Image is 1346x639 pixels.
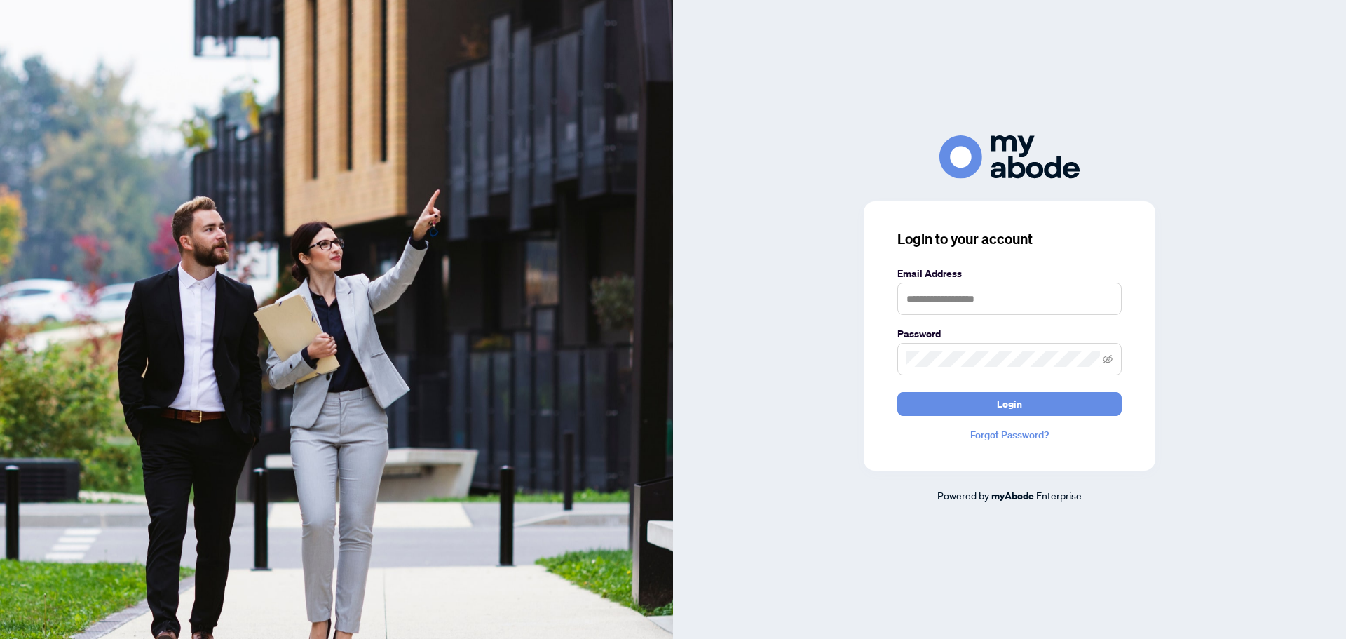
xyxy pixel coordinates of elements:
[991,488,1034,504] a: myAbode
[939,135,1080,178] img: ma-logo
[897,266,1122,281] label: Email Address
[937,489,989,502] span: Powered by
[897,427,1122,443] a: Forgot Password?
[897,326,1122,342] label: Password
[1103,354,1113,364] span: eye-invisible
[897,392,1122,416] button: Login
[1036,489,1082,502] span: Enterprise
[997,393,1022,415] span: Login
[897,229,1122,249] h3: Login to your account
